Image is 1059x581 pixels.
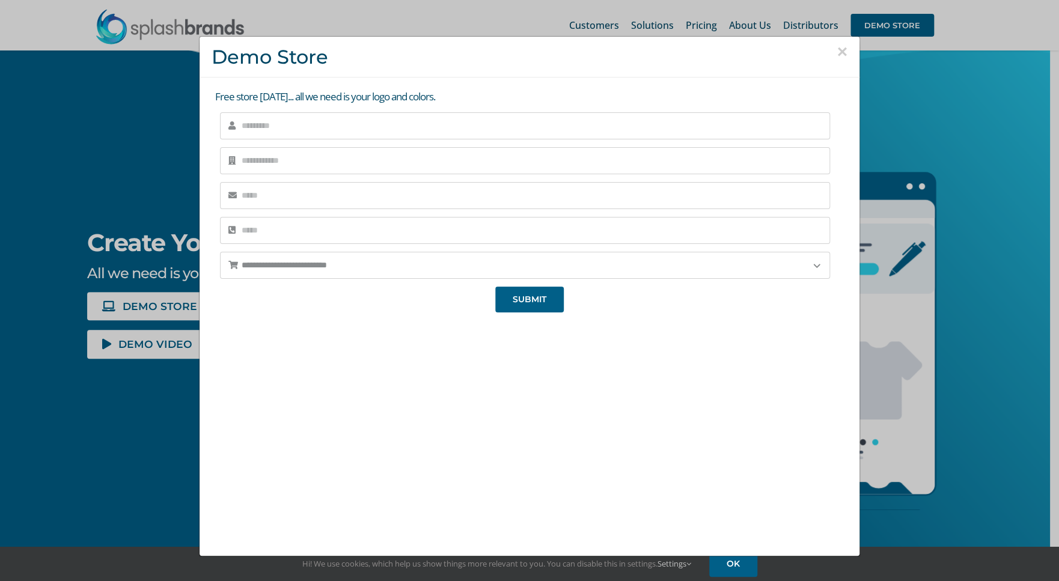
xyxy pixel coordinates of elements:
p: Free store [DATE]... all we need is your logo and colors. [215,90,847,105]
h3: Demo Store [212,46,847,68]
button: SUBMIT [495,287,564,312]
iframe: SplashBrands Demo Store Overview [332,321,727,544]
button: Close [837,43,847,61]
span: SUBMIT [513,294,546,305]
